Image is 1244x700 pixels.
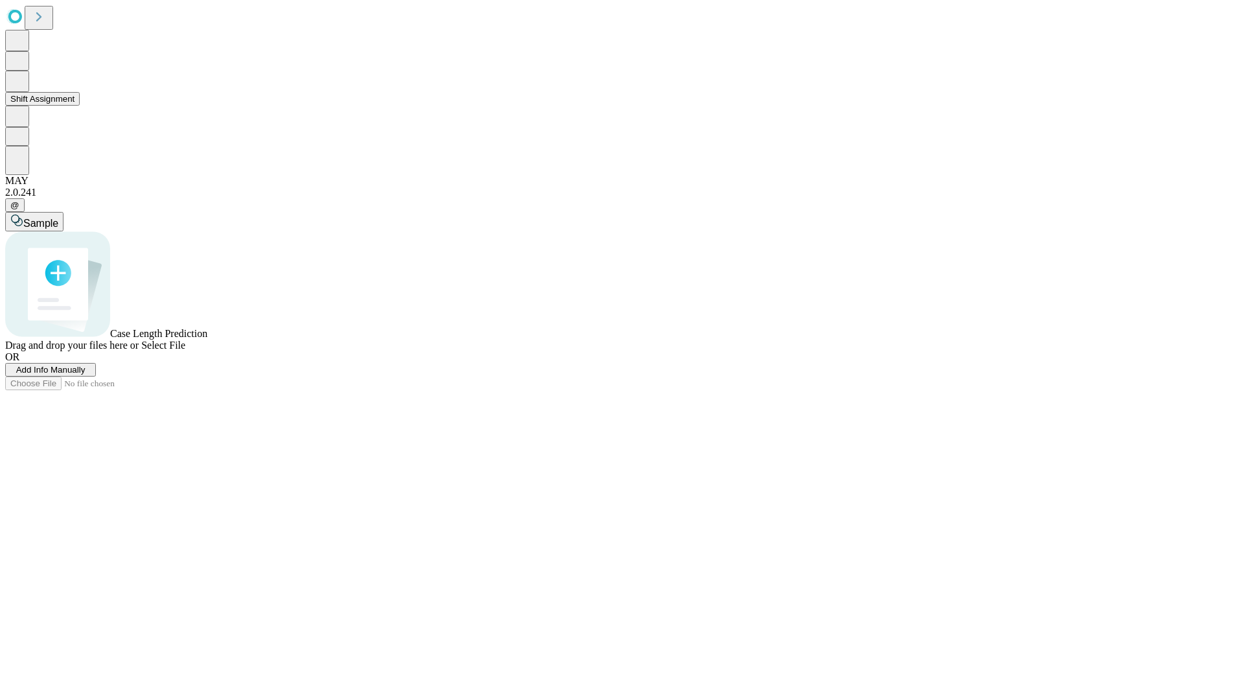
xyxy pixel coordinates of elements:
[16,365,86,375] span: Add Info Manually
[110,328,207,339] span: Case Length Prediction
[5,212,63,231] button: Sample
[5,198,25,212] button: @
[23,218,58,229] span: Sample
[5,175,1239,187] div: MAY
[141,340,185,351] span: Select File
[5,92,80,106] button: Shift Assignment
[5,187,1239,198] div: 2.0.241
[5,351,19,362] span: OR
[10,200,19,210] span: @
[5,340,139,351] span: Drag and drop your files here or
[5,363,96,377] button: Add Info Manually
